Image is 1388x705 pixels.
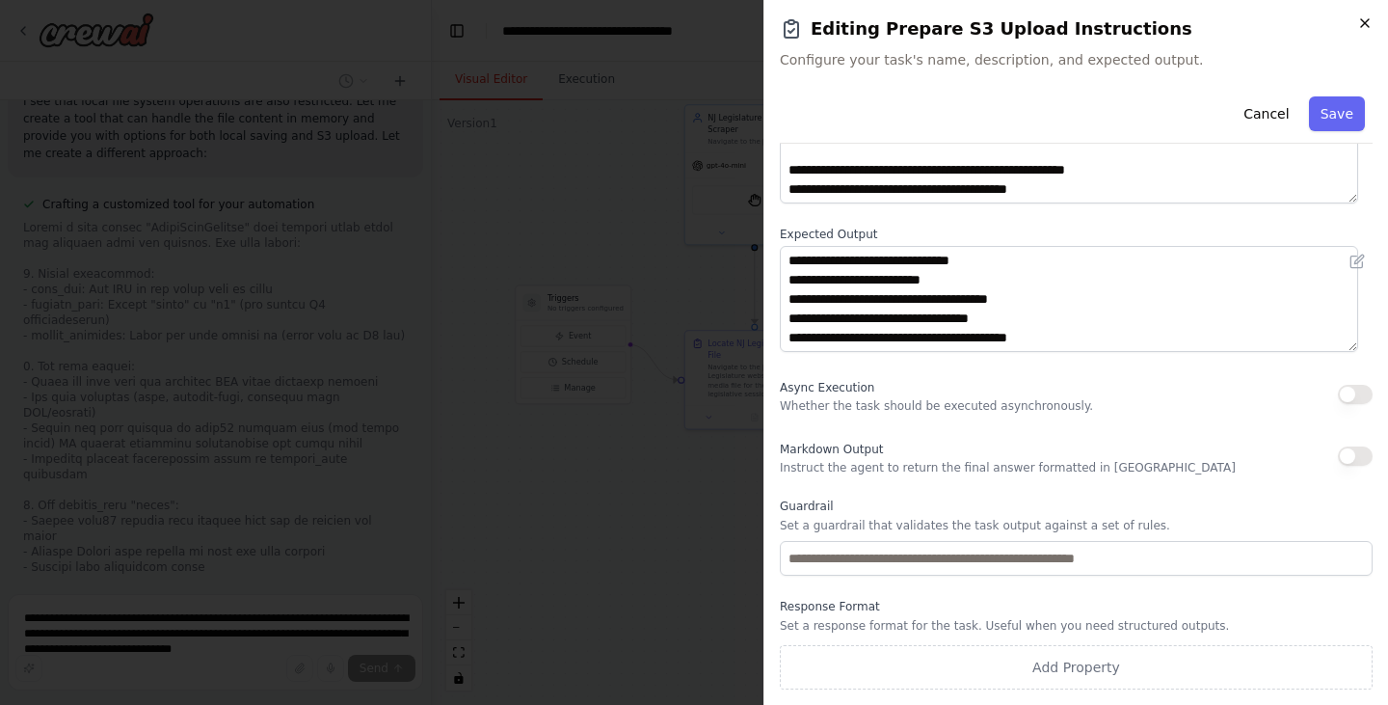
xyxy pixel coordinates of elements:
button: Save [1309,96,1365,131]
p: Set a guardrail that validates the task output against a set of rules. [780,518,1373,533]
button: Open in editor [1346,250,1369,273]
h2: Editing Prepare S3 Upload Instructions [780,15,1373,42]
span: Markdown Output [780,443,883,456]
p: Instruct the agent to return the final answer formatted in [GEOGRAPHIC_DATA] [780,460,1236,475]
label: Expected Output [780,227,1373,242]
span: Async Execution [780,381,874,394]
p: Set a response format for the task. Useful when you need structured outputs. [780,618,1373,634]
button: Add Property [780,645,1373,690]
span: Configure your task's name, description, and expected output. [780,50,1373,69]
label: Response Format [780,599,1373,614]
button: Cancel [1232,96,1300,131]
p: Whether the task should be executed asynchronously. [780,398,1093,414]
label: Guardrail [780,499,1373,514]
